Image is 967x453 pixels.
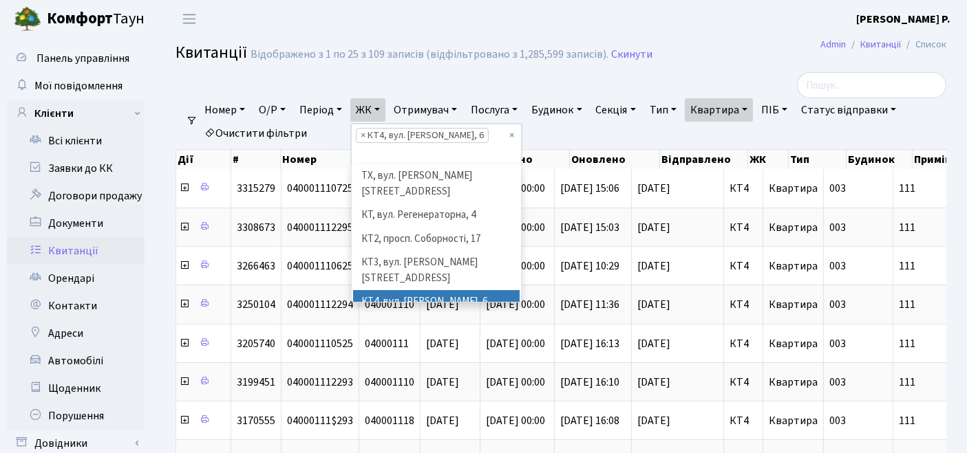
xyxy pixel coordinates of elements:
[365,297,414,312] span: 040001110
[7,155,145,182] a: Заявки до КК
[7,45,145,72] a: Панель управління
[789,150,847,169] th: Тип
[560,297,619,312] span: [DATE] 11:36
[748,150,789,169] th: ЖК
[7,210,145,237] a: Документи
[287,181,353,196] span: 040001110725
[847,150,913,169] th: Будинок
[176,150,231,169] th: Дії
[7,127,145,155] a: Всі клієнти
[287,220,353,235] span: 040001112295
[237,375,275,390] span: 3199451
[34,78,123,93] span: Мої повідомлення
[7,265,145,292] a: Орендарі
[388,98,463,122] a: Отримувач
[486,413,545,428] span: [DATE] 00:00
[797,72,946,98] input: Пошук...
[730,261,757,272] span: КТ4
[611,48,652,61] a: Скинути
[7,182,145,210] a: Договори продажу
[365,336,409,351] span: 04000111
[560,413,619,428] span: [DATE] 16:08
[730,222,757,233] span: КТ4
[637,183,718,194] span: [DATE]
[829,181,846,196] span: 003
[769,336,818,351] span: Квартира
[509,129,514,142] span: Видалити всі елементи
[660,150,747,169] th: Відправлено
[820,37,846,52] a: Admin
[901,37,946,52] li: Список
[756,98,793,122] a: ПІБ
[800,30,967,59] nav: breadcrumb
[769,297,818,312] span: Квартира
[287,258,353,274] span: 040001110625
[353,251,520,290] li: КТ3, вул. [PERSON_NAME][STREET_ADDRESS]
[281,150,358,169] th: Номер
[7,347,145,375] a: Автомобілі
[7,402,145,430] a: Порушення
[829,336,846,351] span: 003
[287,413,353,428] span: 04000111$293
[829,258,846,274] span: 003
[287,375,353,390] span: 040001112293
[356,128,489,143] li: КТ4, вул. Юрія Липи, 6
[287,297,353,312] span: 040001112294
[353,228,520,252] li: КТ2, просп. Соборності, 17
[231,150,281,169] th: #
[426,375,459,390] span: [DATE]
[560,336,619,351] span: [DATE] 16:13
[769,220,818,235] span: Квартира
[685,98,753,122] a: Квартира
[7,100,145,127] a: Клієнти
[172,8,206,30] button: Переключити навігацію
[199,98,251,122] a: Номер
[465,98,523,122] a: Послуга
[637,377,718,388] span: [DATE]
[829,220,846,235] span: 003
[36,51,129,66] span: Панель управління
[251,48,608,61] div: Відображено з 1 по 25 з 109 записів (відфільтровано з 1,285,599 записів).
[526,98,587,122] a: Будинок
[237,413,275,428] span: 3170555
[176,41,247,65] span: Квитанції
[570,150,660,169] th: Оновлено
[560,258,619,274] span: [DATE] 10:29
[199,122,312,145] a: Очистити фільтри
[486,336,545,351] span: [DATE] 00:00
[426,297,459,312] span: [DATE]
[294,98,348,122] a: Період
[769,375,818,390] span: Квартира
[365,375,414,390] span: 040001110
[7,320,145,347] a: Адреси
[730,377,757,388] span: КТ4
[560,375,619,390] span: [DATE] 16:10
[480,150,570,169] th: Створено
[856,11,950,27] a: [PERSON_NAME] Р.
[486,297,545,312] span: [DATE] 00:00
[7,292,145,320] a: Контакти
[730,183,757,194] span: КТ4
[47,8,145,31] span: Таун
[644,98,682,122] a: Тип
[769,413,818,428] span: Квартира
[237,181,275,196] span: 3315279
[237,258,275,274] span: 3266463
[637,261,718,272] span: [DATE]
[730,299,757,310] span: КТ4
[769,258,818,274] span: Квартира
[860,37,901,52] a: Квитанції
[560,220,619,235] span: [DATE] 15:03
[560,181,619,196] span: [DATE] 15:06
[829,413,846,428] span: 003
[237,297,275,312] span: 3250104
[769,181,818,196] span: Квартира
[253,98,291,122] a: О/Р
[7,237,145,265] a: Квитанції
[365,413,414,428] span: 040001118
[287,336,353,351] span: 040001110525
[350,98,385,122] a: ЖК
[237,220,275,235] span: 3308673
[426,413,459,428] span: [DATE]
[637,299,718,310] span: [DATE]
